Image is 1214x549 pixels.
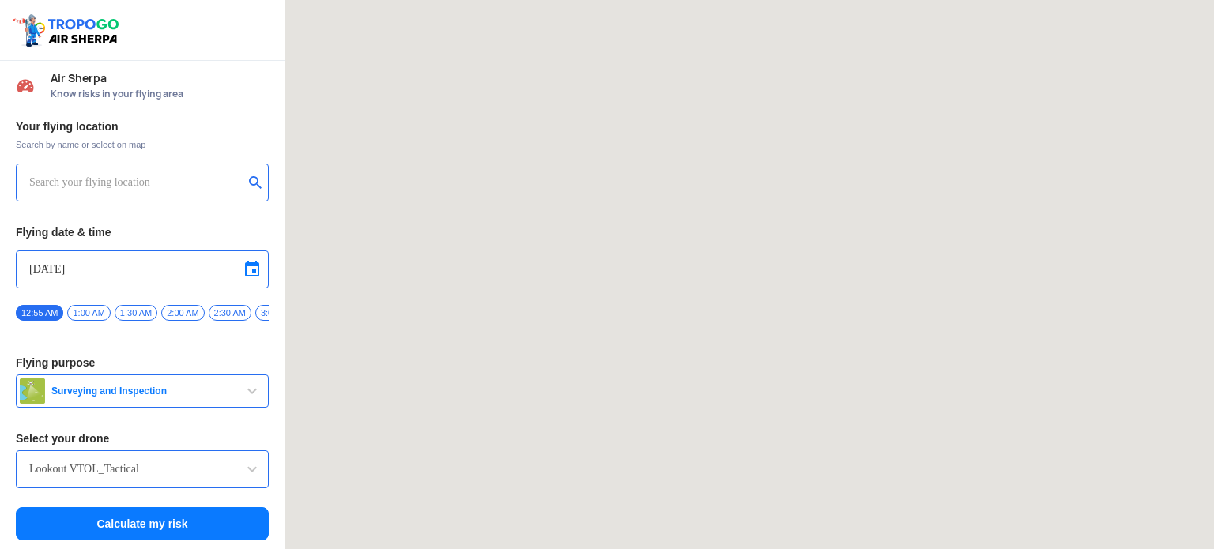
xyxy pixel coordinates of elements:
span: Know risks in your flying area [51,88,269,100]
img: Risk Scores [16,76,35,95]
input: Search your flying location [29,173,243,192]
span: Air Sherpa [51,72,269,85]
button: Calculate my risk [16,507,269,540]
img: ic_tgdronemaps.svg [12,12,124,48]
span: 1:30 AM [115,305,157,321]
span: 1:00 AM [67,305,110,321]
h3: Flying date & time [16,227,269,238]
span: 3:00 AM [255,305,298,321]
span: Surveying and Inspection [45,385,243,397]
h3: Flying purpose [16,357,269,368]
h3: Your flying location [16,121,269,132]
span: 12:55 AM [16,305,63,321]
span: 2:00 AM [161,305,204,321]
input: Search by name or Brand [29,460,255,479]
span: Search by name or select on map [16,138,269,151]
img: survey.png [20,378,45,404]
h3: Select your drone [16,433,269,444]
span: 2:30 AM [209,305,251,321]
input: Select Date [29,260,255,279]
button: Surveying and Inspection [16,374,269,408]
